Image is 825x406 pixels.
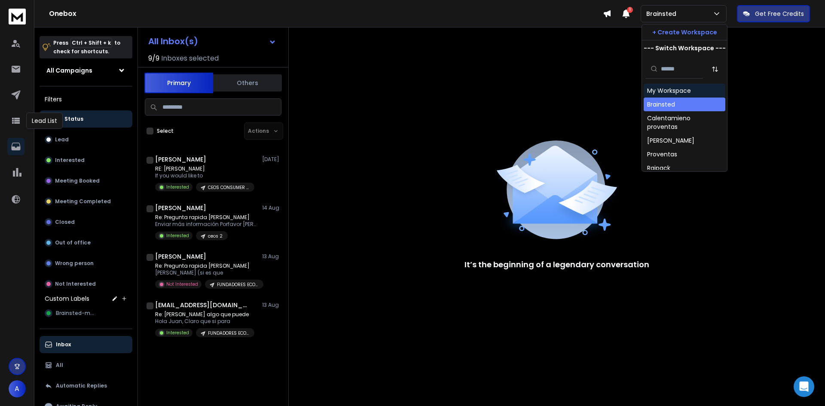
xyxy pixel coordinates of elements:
[166,281,198,287] p: Not Interested
[166,232,189,239] p: Interested
[161,53,219,64] h3: Inboxes selected
[26,113,63,129] div: Lead List
[148,53,159,64] span: 9 / 9
[155,214,258,221] p: Re: Pregunta rapida [PERSON_NAME]
[56,362,63,369] p: All
[155,318,254,325] p: Hola Juan, Claro que si para
[155,311,254,318] p: Re: [PERSON_NAME] algo que puede
[40,255,132,272] button: Wrong person
[155,204,206,212] h1: [PERSON_NAME]
[647,164,670,172] div: Rajpack
[56,382,107,389] p: Automatic Replies
[155,252,206,261] h1: [PERSON_NAME]
[148,37,198,46] h1: All Inbox(s)
[141,33,283,50] button: All Inbox(s)
[646,9,680,18] p: Brainsted
[9,9,26,24] img: logo
[55,157,85,164] p: Interested
[155,165,254,172] p: RE: [PERSON_NAME]
[208,184,249,191] p: CEOS CONSUMER GOODS
[155,263,258,269] p: Re: Pregunta rapida [PERSON_NAME]
[155,269,258,276] p: [PERSON_NAME] (si es que
[262,302,281,308] p: 13 Aug
[217,281,258,288] p: FUNDADORES ECOM - RETAIL
[40,62,132,79] button: All Campaigns
[40,110,132,128] button: All Status
[49,9,603,19] h1: Onebox
[155,172,254,179] p: If you would like to
[647,114,722,131] div: Calentamieno proventas
[464,259,649,271] p: It’s the beginning of a legendary conversation
[627,7,633,13] span: 1
[647,150,677,159] div: Proventas
[794,376,814,397] div: Open Intercom Messenger
[166,330,189,336] p: Interested
[144,73,213,93] button: Primary
[70,38,112,48] span: Ctrl + Shift + k
[55,219,75,226] p: Closed
[213,73,282,92] button: Others
[40,305,132,322] button: Brainsted-man
[40,234,132,251] button: Out of office
[647,86,691,95] div: My Workspace
[155,221,258,228] p: Enviar más información Porfavor [PERSON_NAME]
[40,377,132,394] button: Automatic Replies
[208,330,249,336] p: FUNDADORES ECOM - RETAIL
[56,341,71,348] p: Inbox
[647,136,694,145] div: [PERSON_NAME]
[40,131,132,148] button: Lead
[737,5,810,22] button: Get Free Credits
[262,253,281,260] p: 13 Aug
[262,156,281,163] p: [DATE]
[55,239,91,246] p: Out of office
[155,155,206,164] h1: [PERSON_NAME]
[56,310,97,317] span: Brainsted-man
[55,198,111,205] p: Meeting Completed
[55,260,94,267] p: Wrong person
[647,100,675,109] div: Brainsted
[157,128,174,134] label: Select
[642,24,727,40] button: + Create Workspace
[208,233,223,239] p: ceos 2
[45,294,89,303] h3: Custom Labels
[9,380,26,397] button: A
[755,9,804,18] p: Get Free Credits
[40,152,132,169] button: Interested
[706,61,724,78] button: Sort by Sort A-Z
[53,39,120,56] p: Press to check for shortcuts.
[40,93,132,105] h3: Filters
[155,301,250,309] h1: [EMAIL_ADDRESS][DOMAIN_NAME]
[55,281,96,287] p: Not Interested
[40,357,132,374] button: All
[46,66,92,75] h1: All Campaigns
[652,28,717,37] p: + Create Workspace
[644,44,726,52] p: --- Switch Workspace ---
[40,172,132,189] button: Meeting Booked
[40,193,132,210] button: Meeting Completed
[40,275,132,293] button: Not Interested
[40,214,132,231] button: Closed
[55,136,69,143] p: Lead
[40,336,132,353] button: Inbox
[55,177,100,184] p: Meeting Booked
[262,205,281,211] p: 14 Aug
[56,116,83,122] p: All Status
[166,184,189,190] p: Interested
